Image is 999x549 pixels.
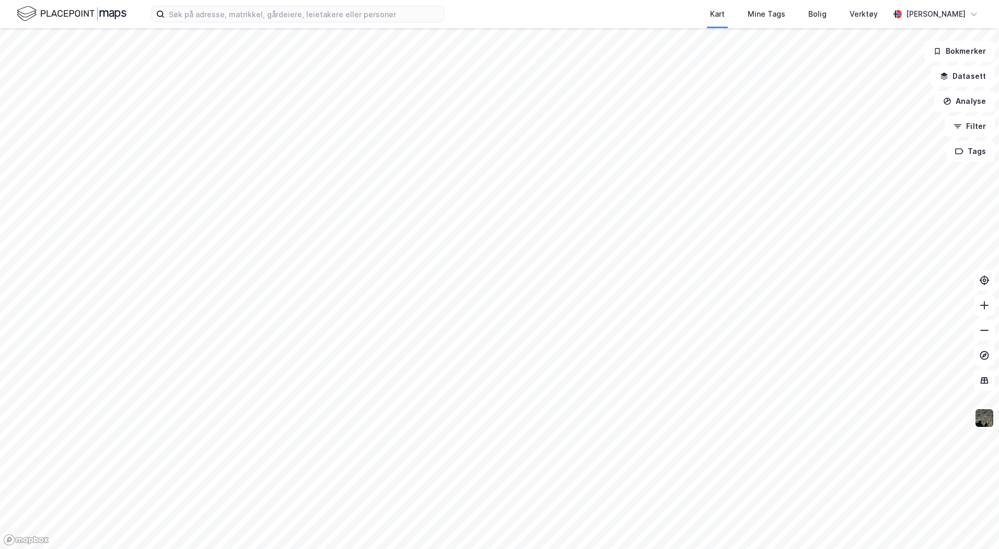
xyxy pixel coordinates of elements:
[906,8,966,20] div: [PERSON_NAME]
[947,499,999,549] div: Kontrollprogram for chat
[17,5,126,23] img: logo.f888ab2527a4732fd821a326f86c7f29.svg
[165,6,444,22] input: Søk på adresse, matrikkel, gårdeiere, leietakere eller personer
[808,8,827,20] div: Bolig
[748,8,785,20] div: Mine Tags
[947,499,999,549] iframe: Chat Widget
[850,8,878,20] div: Verktøy
[710,8,725,20] div: Kart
